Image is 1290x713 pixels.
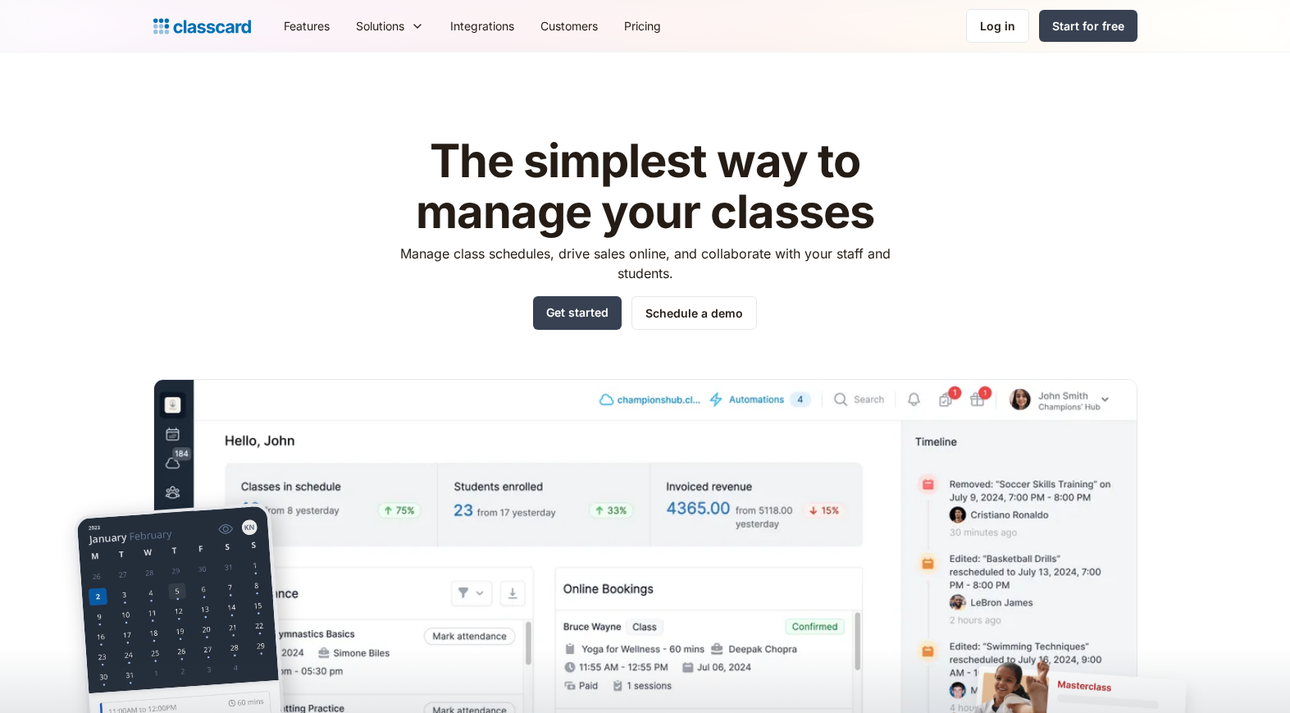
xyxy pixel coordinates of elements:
a: Get started [533,296,622,330]
div: Solutions [343,7,437,44]
div: Log in [980,17,1015,34]
h1: The simplest way to manage your classes [385,136,905,237]
a: Integrations [437,7,527,44]
a: Schedule a demo [631,296,757,330]
p: Manage class schedules, drive sales online, and collaborate with your staff and students. [385,244,905,283]
div: Solutions [356,17,404,34]
a: Log in [966,9,1029,43]
a: Customers [527,7,611,44]
a: home [153,15,251,38]
a: Start for free [1039,10,1137,42]
a: Pricing [611,7,674,44]
a: Features [271,7,343,44]
div: Start for free [1052,17,1124,34]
